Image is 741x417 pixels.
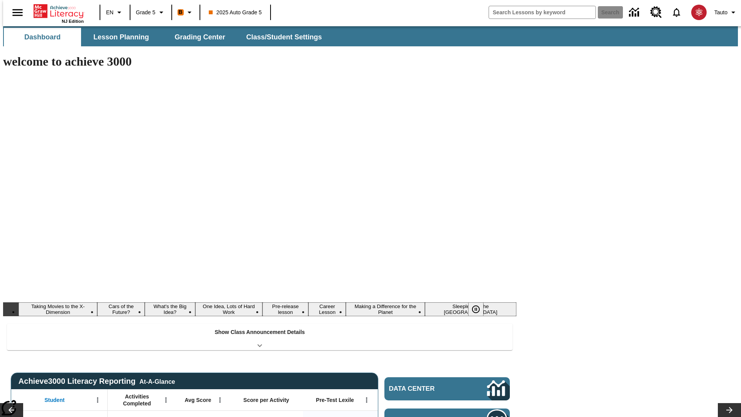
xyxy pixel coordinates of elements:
a: Notifications [667,2,687,22]
button: Open Menu [160,394,172,406]
button: Slide 7 Making a Difference for the Planet [346,302,425,316]
button: Open Menu [214,394,226,406]
a: Data Center [384,377,510,400]
button: Pause [468,302,484,316]
p: Show Class Announcement Details [215,328,305,336]
button: Lesson carousel, Next [718,403,741,417]
button: Slide 6 Career Lesson [308,302,346,316]
button: Grade: Grade 5, Select a grade [133,5,169,19]
button: Grading Center [161,28,239,46]
button: Slide 3 What's the Big Idea? [145,302,195,316]
button: Lesson Planning [83,28,160,46]
button: Select a new avatar [687,2,711,22]
span: Achieve3000 Literacy Reporting [19,377,175,386]
button: Slide 2 Cars of the Future? [97,302,145,316]
span: Student [44,397,64,403]
div: SubNavbar [3,28,329,46]
button: Profile/Settings [711,5,741,19]
button: Language: EN, Select a language [103,5,127,19]
div: SubNavbar [3,26,738,46]
span: NJ Edition [62,19,84,24]
span: Score per Activity [244,397,289,403]
span: Grade 5 [136,8,156,17]
span: Data Center [389,385,461,393]
div: Pause [468,302,491,316]
button: Open Menu [361,394,372,406]
a: Home [34,3,84,19]
h1: welcome to achieve 3000 [3,54,516,69]
span: Pre-Test Lexile [316,397,354,403]
button: Open side menu [6,1,29,24]
span: 2025 Auto Grade 5 [209,8,262,17]
img: avatar image [691,5,707,20]
span: Avg Score [184,397,211,403]
a: Resource Center, Will open in new tab [646,2,667,23]
button: Slide 1 Taking Movies to the X-Dimension [19,302,97,316]
button: Slide 4 One Idea, Lots of Hard Work [195,302,262,316]
input: search field [489,6,596,19]
button: Open Menu [92,394,103,406]
button: Boost Class color is orange. Change class color [174,5,197,19]
span: EN [106,8,113,17]
button: Slide 5 Pre-release lesson [262,302,308,316]
span: B [179,7,183,17]
button: Class/Student Settings [240,28,328,46]
div: Show Class Announcement Details [7,324,513,350]
button: Slide 8 Sleepless in the Animal Kingdom [425,302,516,316]
div: Home [34,3,84,24]
span: Tauto [714,8,727,17]
a: Data Center [624,2,646,23]
div: At-A-Glance [139,377,175,385]
span: Activities Completed [112,393,162,407]
button: Dashboard [4,28,81,46]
